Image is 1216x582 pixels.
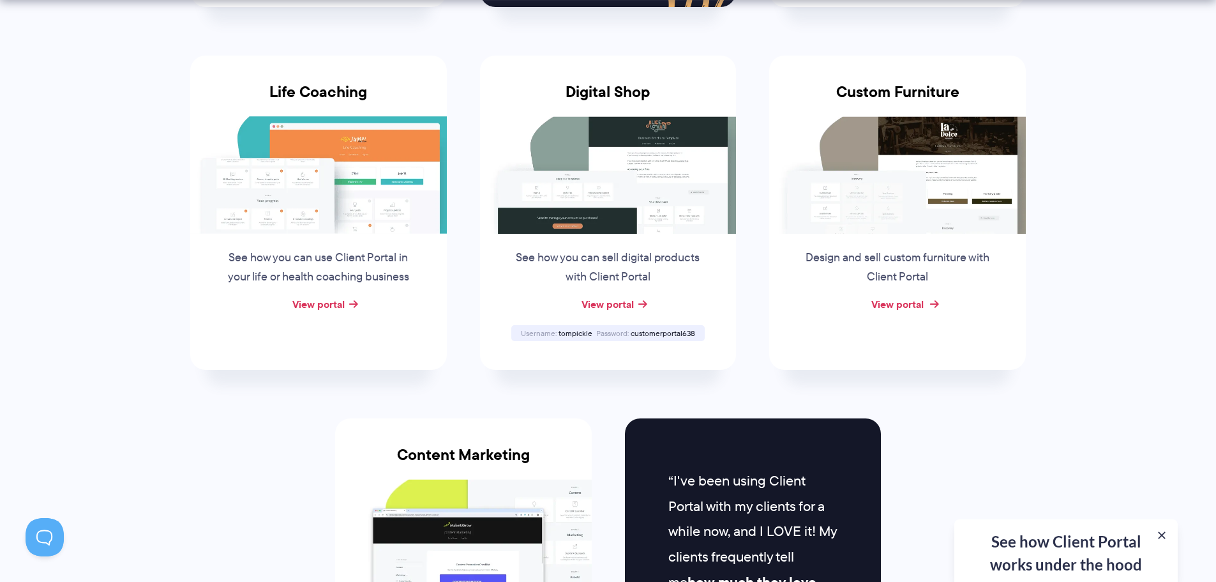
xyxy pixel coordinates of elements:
h3: Digital Shop [480,83,737,116]
iframe: Toggle Customer Support [26,518,64,556]
p: Design and sell custom furniture with Client Portal [800,249,995,287]
a: View portal [871,296,924,312]
h3: Life Coaching [190,83,447,116]
h3: Content Marketing [335,446,592,479]
a: View portal [292,296,345,312]
a: View portal [582,296,634,312]
span: customerportal638 [631,328,695,339]
h3: Custom Furniture [769,83,1026,116]
span: tompickle [559,328,592,339]
p: See how you can use Client Portal in your life or health coaching business [221,249,416,287]
p: See how you can sell digital products with Client Portal [511,249,705,287]
span: Password [596,328,629,339]
span: Username [521,328,557,339]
